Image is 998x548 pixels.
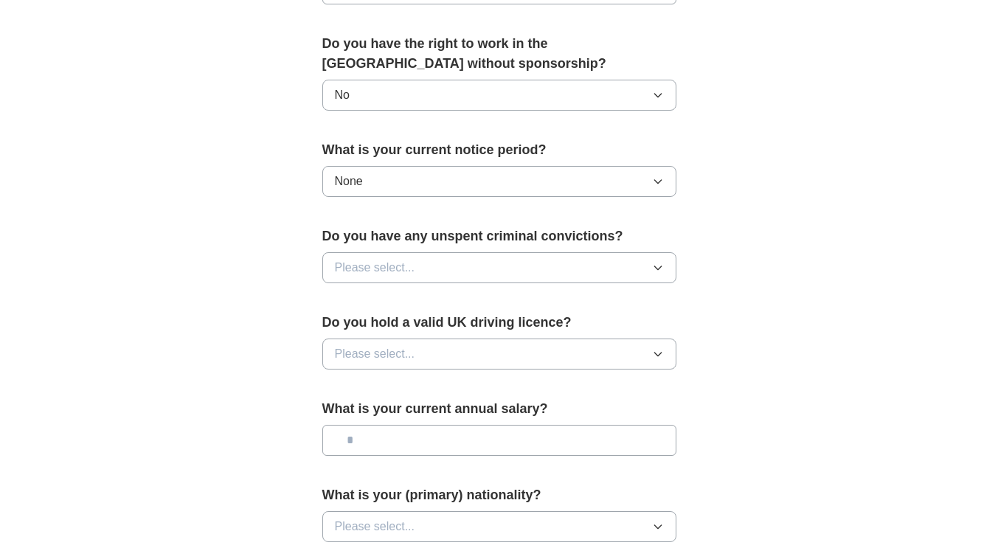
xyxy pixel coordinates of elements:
span: Please select... [335,259,415,277]
button: None [322,166,676,197]
span: No [335,86,350,104]
button: Please select... [322,252,676,283]
label: What is your current annual salary? [322,399,676,419]
button: Please select... [322,339,676,370]
label: Do you have any unspent criminal convictions? [322,226,676,246]
span: None [335,173,363,190]
span: Please select... [335,345,415,363]
button: No [322,80,676,111]
label: What is your current notice period? [322,140,676,160]
label: What is your (primary) nationality? [322,485,676,505]
span: Please select... [335,518,415,535]
button: Please select... [322,511,676,542]
label: Do you have the right to work in the [GEOGRAPHIC_DATA] without sponsorship? [322,34,676,74]
label: Do you hold a valid UK driving licence? [322,313,676,333]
